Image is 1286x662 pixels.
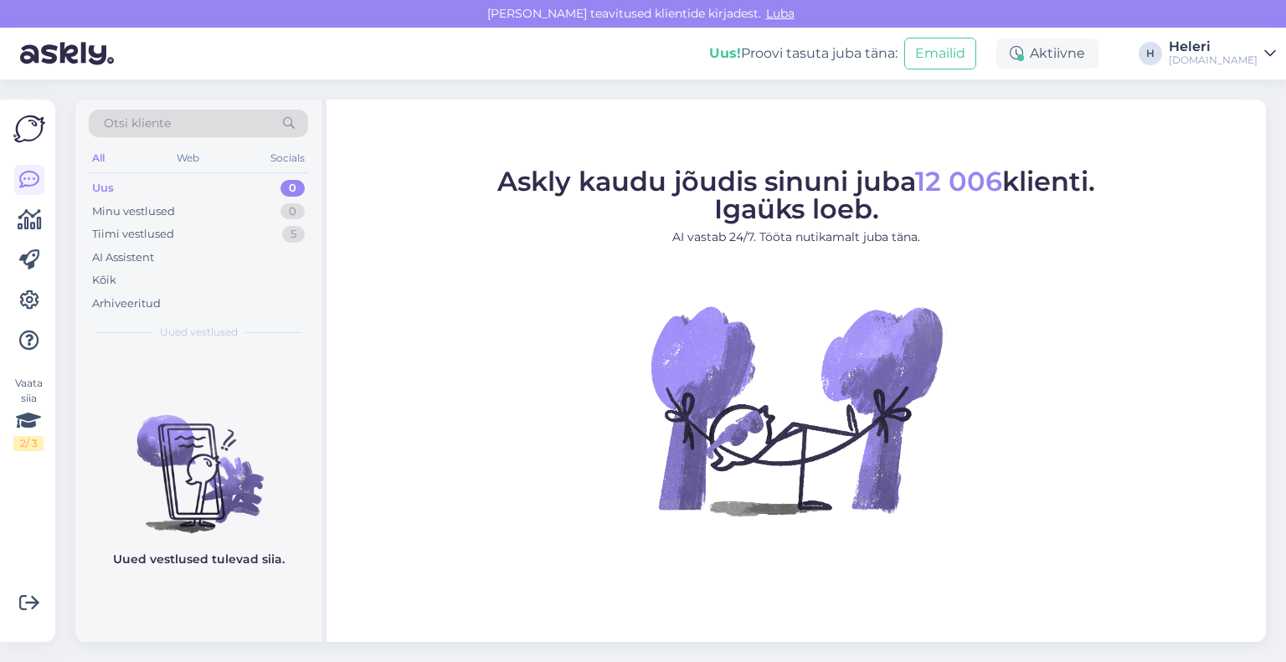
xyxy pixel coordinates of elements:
[92,203,175,220] div: Minu vestlused
[1169,40,1276,67] a: Heleri[DOMAIN_NAME]
[280,203,305,220] div: 0
[497,228,1095,246] p: AI vastab 24/7. Tööta nutikamalt juba täna.
[173,147,203,169] div: Web
[904,38,976,69] button: Emailid
[709,44,898,64] div: Proovi tasuta juba täna:
[267,147,308,169] div: Socials
[92,226,174,243] div: Tiimi vestlused
[915,165,1002,198] span: 12 006
[92,295,161,312] div: Arhiveeritud
[89,147,108,169] div: All
[92,272,116,289] div: Kõik
[13,113,45,145] img: Askly Logo
[92,249,154,266] div: AI Assistent
[1169,40,1258,54] div: Heleri
[709,45,741,61] b: Uus!
[1139,42,1162,65] div: H
[996,38,1098,69] div: Aktiivne
[761,6,800,21] span: Luba
[646,259,947,561] img: No Chat active
[113,551,285,568] p: Uued vestlused tulevad siia.
[92,180,114,197] div: Uus
[13,376,44,451] div: Vaata siia
[1169,54,1258,67] div: [DOMAIN_NAME]
[497,165,1095,225] span: Askly kaudu jõudis sinuni juba klienti. Igaüks loeb.
[13,436,44,451] div: 2 / 3
[104,115,171,132] span: Otsi kliente
[75,385,321,536] img: No chats
[282,226,305,243] div: 5
[160,325,238,340] span: Uued vestlused
[280,180,305,197] div: 0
